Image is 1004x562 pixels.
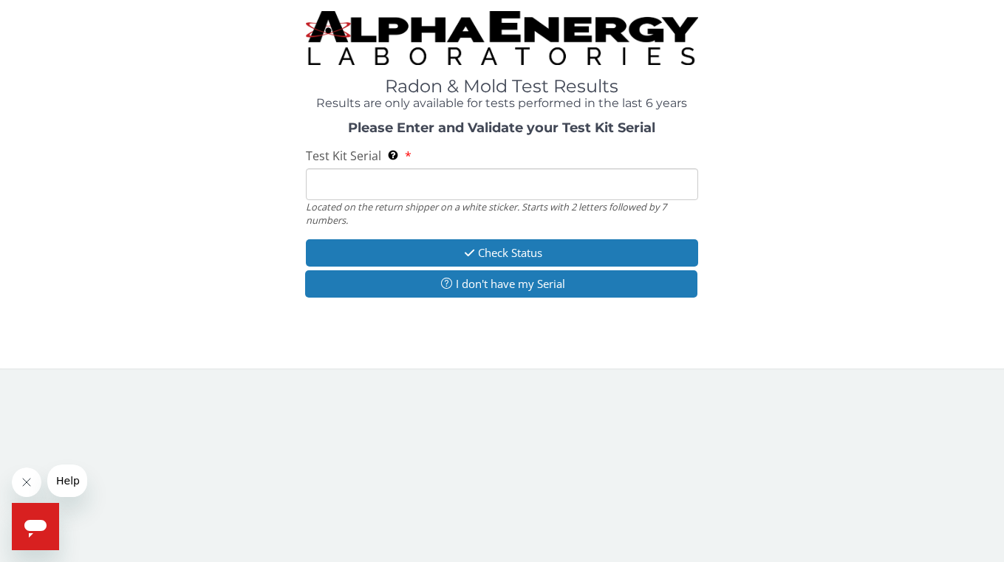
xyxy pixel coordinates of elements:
[306,77,699,96] h1: Radon & Mold Test Results
[306,148,381,164] span: Test Kit Serial
[47,465,87,497] iframe: Message from company
[306,97,699,110] h4: Results are only available for tests performed in the last 6 years
[306,239,699,267] button: Check Status
[306,200,699,227] div: Located on the return shipper on a white sticker. Starts with 2 letters followed by 7 numbers.
[348,120,655,136] strong: Please Enter and Validate your Test Kit Serial
[12,503,59,550] iframe: Button to launch messaging window
[12,467,41,497] iframe: Close message
[305,270,698,298] button: I don't have my Serial
[306,11,699,65] img: TightCrop.jpg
